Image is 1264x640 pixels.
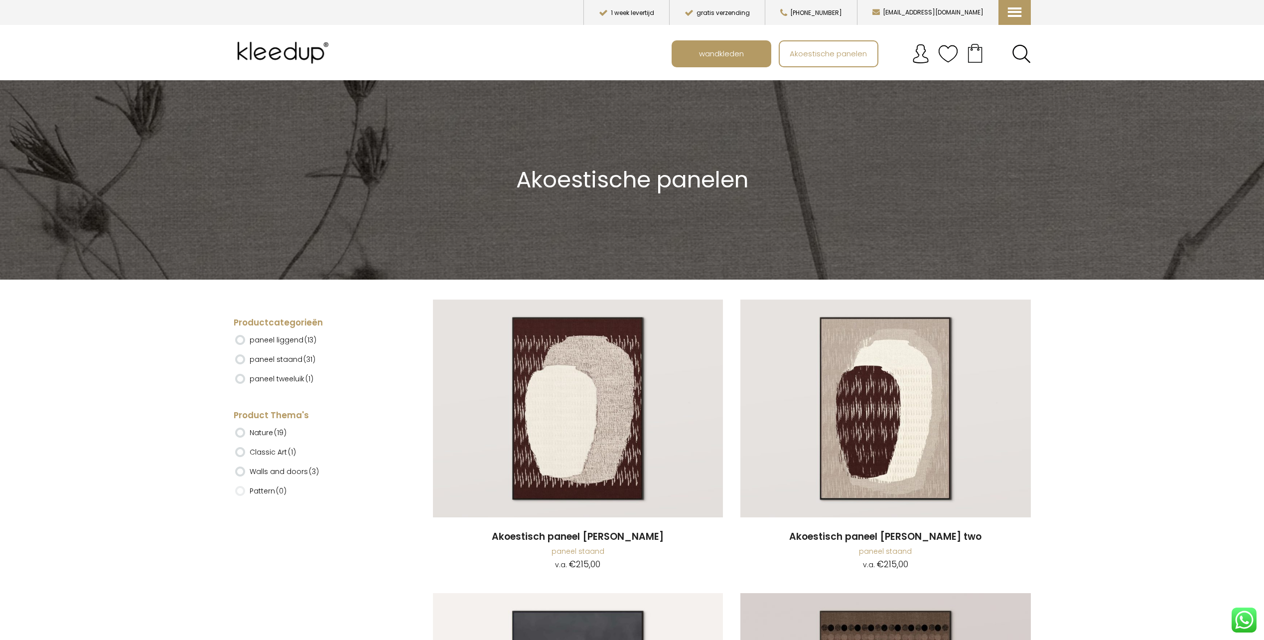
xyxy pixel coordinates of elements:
span: (3) [309,467,319,477]
span: v.a. [863,560,875,570]
nav: Main menu [672,40,1038,67]
img: Kleedup [234,33,336,73]
bdi: 215,00 [569,558,600,570]
span: (31) [303,354,315,364]
span: € [877,558,884,570]
span: (1) [305,374,313,384]
img: Akoestisch Paneel Vase Brown [433,300,723,517]
a: paneel staand [859,546,912,556]
label: Nature [250,424,286,441]
span: wandkleden [694,44,749,63]
h4: Productcategorieën [234,317,393,329]
a: Akoestische panelen [780,41,877,66]
bdi: 215,00 [877,558,908,570]
label: Walls and doors [250,463,319,480]
span: Akoestische panelen [784,44,872,63]
span: (1) [288,447,296,457]
span: (13) [304,335,316,345]
img: verlanglijstje.svg [938,44,958,64]
label: paneel tweeluik [250,370,313,387]
span: v.a. [555,560,567,570]
a: Akoestisch paneel [PERSON_NAME] two [740,530,1031,544]
a: paneel staand [552,546,604,556]
label: paneel staand [250,351,315,368]
span: (0) [276,486,286,496]
a: Search [1012,44,1031,63]
span: € [569,558,576,570]
img: Akoestisch Paneel Vase Brown Two [740,300,1031,517]
label: paneel liggend [250,331,316,348]
a: Your cart [958,40,992,65]
span: Akoestische panelen [516,164,748,195]
label: Pattern [250,482,286,499]
img: account.svg [911,44,931,64]
a: Akoestisch paneel [PERSON_NAME] [433,530,723,544]
a: wandkleden [673,41,770,66]
span: (19) [274,428,286,438]
h4: Product Thema's [234,410,393,422]
label: Classic Art [250,444,296,461]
